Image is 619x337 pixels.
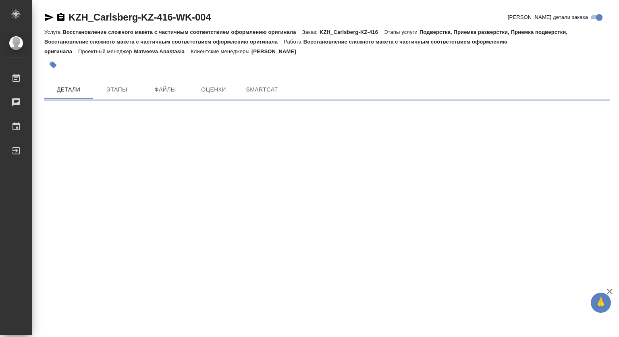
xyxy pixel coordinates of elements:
button: Скопировать ссылку для ЯМессенджера [44,12,54,22]
p: Восстановление сложного макета с частичным соответствием оформлению оригинала [62,29,302,35]
span: Файлы [146,85,185,95]
span: Оценки [194,85,233,95]
p: Клиентские менеджеры [191,48,251,54]
span: 🙏 [594,294,608,311]
span: [PERSON_NAME] детали заказа [508,13,588,21]
p: Этапы услуги [384,29,420,35]
p: KZH_Carlsberg-KZ-416 [320,29,384,35]
p: Заказ: [302,29,320,35]
p: Проектный менеджер [78,48,134,54]
button: Скопировать ссылку [56,12,66,22]
p: Matveeva Anastasia [134,48,191,54]
span: Детали [49,85,88,95]
button: Добавить тэг [44,56,62,74]
a: KZH_Carlsberg-KZ-416-WK-004 [69,12,211,23]
button: 🙏 [591,293,611,313]
span: SmartCat [243,85,281,95]
p: Услуга [44,29,62,35]
span: Этапы [98,85,136,95]
p: [PERSON_NAME] [251,48,302,54]
p: Работа [284,39,303,45]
